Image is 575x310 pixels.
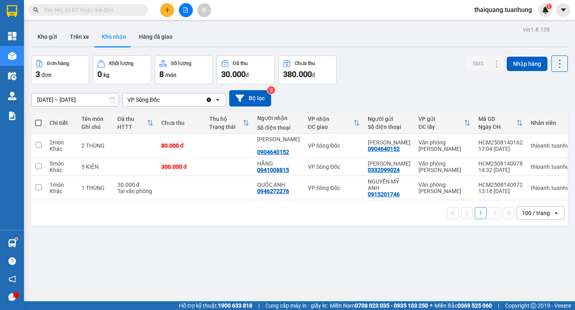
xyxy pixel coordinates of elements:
div: VP gửi [418,116,464,122]
button: Kho gửi [31,27,63,46]
span: notification [8,275,16,283]
div: VP Sông Đốc [127,96,160,104]
span: environment [46,19,52,26]
sup: 1 [15,238,18,240]
div: 13:18 [DATE] [478,188,523,194]
span: Hỗ trợ kỹ thuật: [179,301,252,310]
span: đ [246,72,249,78]
div: Khối lượng [109,61,133,66]
span: Miền Bắc [434,301,492,310]
div: Chưa thu [295,61,315,66]
span: caret-down [560,6,567,14]
div: Văn phòng [PERSON_NAME] [418,182,470,194]
div: Khác [50,146,73,152]
button: aim [197,3,211,17]
img: warehouse-icon [8,52,16,60]
span: file-add [183,7,188,13]
b: [PERSON_NAME] [46,5,113,15]
div: Người nhận [257,115,300,121]
span: thaiquang.tuanhung [468,5,538,15]
div: 1 món [50,182,73,188]
span: question-circle [8,257,16,265]
div: HCM2508140078 [478,160,523,167]
div: Đã thu [117,116,147,122]
div: Trạng thái [209,124,243,130]
strong: 1900 633 818 [218,302,252,309]
sup: 1 [546,4,552,9]
div: HTTT [117,124,147,130]
div: VP Sông Đốc [308,185,360,191]
span: Cung cấp máy in - giấy in: [266,301,328,310]
button: Hàng đã giao [133,27,179,46]
svg: open [553,210,559,216]
input: Select a date range. [32,93,119,106]
div: ver 1.8.138 [523,25,550,34]
div: ĐỖ VĨNH PHÁT [368,139,410,146]
div: HCM2508140162 [478,139,523,146]
div: 100 / trang [522,209,550,217]
div: VP nhận [308,116,353,122]
div: Mã GD [478,116,516,122]
span: 3 [36,69,40,79]
div: ĐC giao [308,124,353,130]
span: 1 [547,4,550,9]
div: 5 món [50,160,73,167]
div: 0946272276 [257,188,289,194]
img: logo-vxr [7,5,17,17]
div: 0915201746 [368,191,400,197]
span: 380.000 [283,69,312,79]
span: 0 [97,69,102,79]
img: dashboard-icon [8,32,16,40]
img: warehouse-icon [8,92,16,100]
span: | [258,301,260,310]
div: Đã thu [233,61,248,66]
span: aim [201,7,207,13]
button: 1 [475,207,487,219]
div: Thu hộ [209,116,243,122]
div: 0904640152 [368,146,400,152]
button: Kho nhận [95,27,133,46]
span: phone [46,29,52,36]
li: 02839.63.63.63 [4,28,152,38]
span: đơn [42,72,52,78]
div: NGUYỄN MỸ ANH [368,178,410,191]
div: 2 món [50,139,73,146]
div: Chưa thu [161,120,201,126]
div: Số lượng [171,61,191,66]
div: 5 KIỆN [81,164,109,170]
div: Khác [50,167,73,173]
div: 0941008815 [257,167,289,173]
div: HCM2508140072 [478,182,523,188]
button: Bộ lọc [229,90,271,107]
button: Nhập hàng [507,57,547,71]
div: MINH VIỄN [368,160,410,167]
div: Đơn hàng [47,61,69,66]
button: Đơn hàng3đơn [31,55,89,84]
span: search [33,7,39,13]
sup: 3 [267,86,275,94]
div: 80.000 đ [161,142,201,149]
span: | [498,301,499,310]
img: solution-icon [8,112,16,120]
b: GỬI : VP Sông Đốc [4,50,96,63]
button: Đã thu30.000đ [217,55,275,84]
span: message [8,293,16,301]
th: Toggle SortBy [304,113,364,134]
span: plus [165,7,170,13]
th: Toggle SortBy [414,113,474,134]
span: 30.000 [221,69,246,79]
img: warehouse-icon [8,239,16,247]
img: icon-new-feature [542,6,549,14]
div: ĐỖ VĨNH PHÁT [257,136,300,149]
div: 14:32 [DATE] [478,167,523,173]
button: plus [160,3,174,17]
button: Khối lượng0kg [93,55,151,84]
span: đ [312,72,315,78]
div: Số điện thoại [368,124,410,130]
span: món [165,72,176,78]
button: SMS [466,56,490,71]
div: Ghi chú [81,124,109,130]
div: Người gửi [368,116,410,122]
div: Số điện thoại [257,124,300,131]
th: Toggle SortBy [474,113,527,134]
